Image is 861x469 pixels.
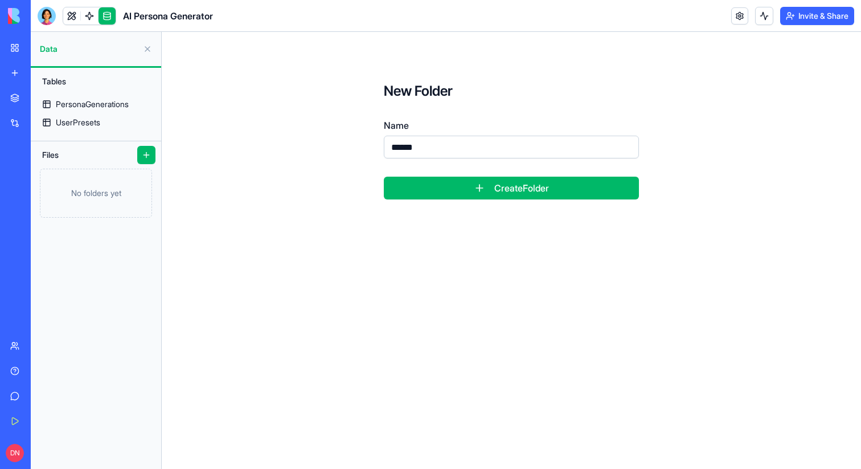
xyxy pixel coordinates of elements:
[384,177,639,199] button: CreateFolder
[6,444,24,462] span: DN
[56,117,100,128] div: UserPresets
[384,119,409,132] label: Name
[8,8,79,24] img: logo
[40,43,138,55] span: Data
[36,146,128,164] div: Files
[56,99,129,110] div: PersonaGenerations
[31,169,161,218] a: No folders yet
[384,82,639,100] h3: New Folder
[31,95,161,113] a: PersonaGenerations
[36,72,155,91] div: Tables
[40,169,152,218] div: No folders yet
[780,7,854,25] button: Invite & Share
[123,9,213,23] span: AI Persona Generator
[31,113,161,132] a: UserPresets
